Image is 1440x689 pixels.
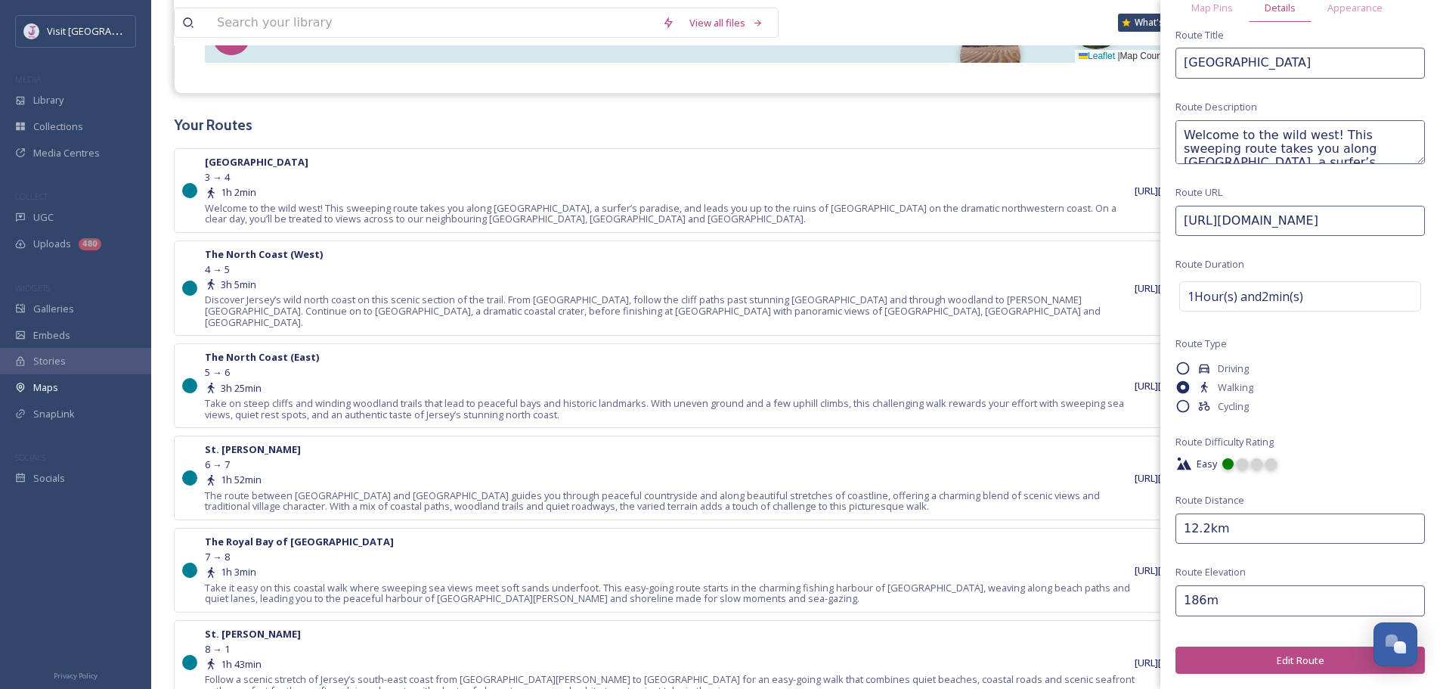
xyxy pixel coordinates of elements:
[1175,566,1246,578] span: Route Elevation
[209,8,655,37] input: Search your library
[33,238,71,250] span: Uploads
[205,582,1135,604] span: Take it easy on this coastal walk where sweeping sea views meet soft sands underfoot. This easy-g...
[205,367,230,378] span: 5 → 6
[1175,259,1244,270] span: Route Duration
[205,490,1135,512] span: The route between [GEOGRAPHIC_DATA] and [GEOGRAPHIC_DATA] guides you through peaceful countryside...
[1218,363,1249,374] span: Driving
[54,668,98,681] a: Privacy Policy
[205,247,323,261] strong: The North Coast (West)
[1117,51,1119,61] span: |
[1175,495,1244,506] span: Route Distance
[205,551,230,563] span: 7 → 8
[205,644,230,655] span: 8 → 1
[205,535,394,548] strong: The Royal Bay of [GEOGRAPHIC_DATA]
[1197,458,1217,470] span: Easy
[1175,29,1224,41] span: Route Title
[1175,514,1425,544] input: 1.5km
[1175,647,1425,675] button: Edit Route
[205,627,301,641] strong: St. [PERSON_NAME]
[221,383,262,394] span: 3h 25min
[1218,382,1253,393] span: Walking
[205,294,1135,327] span: Discover Jersey’s wild north coast on this scenic section of the trail. From [GEOGRAPHIC_DATA], f...
[33,212,54,223] span: UGC
[205,459,230,470] span: 6 → 7
[1175,338,1227,349] span: Route Type
[1135,183,1233,197] a: [URL][DOMAIN_NAME]
[221,566,256,578] span: 1h 3min
[1265,2,1296,14] span: Details
[1175,48,1425,78] input: Your Route Title
[205,264,230,275] span: 4 → 5
[33,330,70,341] span: Embeds
[221,187,256,198] span: 1h 2min
[1175,436,1274,448] span: Route Difficulty Rating
[1175,120,1425,165] textarea: Welcome to the wild west! This sweeping route takes you along [GEOGRAPHIC_DATA], a surfer’s parad...
[205,398,1135,420] span: Take on steep cliffs and winding woodland trails that lead to peaceful bays and historic landmark...
[1175,585,1425,616] input: 300ft
[33,121,83,132] span: Collections
[1079,51,1115,61] a: Leaflet
[1175,206,1425,236] input: https://www.snapsea.io
[15,73,42,85] span: MEDIA
[1218,401,1249,412] span: Cycling
[24,24,39,39] img: Events-Jersey-Logo.png
[33,355,66,367] span: Stories
[1075,50,1386,63] div: Map Courtesy of © contributors ©
[1373,622,1417,666] button: Open Chat
[33,382,58,393] span: Maps
[47,23,164,38] span: Visit [GEOGRAPHIC_DATA]
[1135,655,1233,669] a: [URL][DOMAIN_NAME]
[1191,2,1233,14] span: Map Pins
[221,279,256,290] span: 3h 5min
[1135,563,1233,577] a: [URL][DOMAIN_NAME]
[1327,2,1383,14] span: Appearance
[15,452,45,463] span: SOCIALS
[1188,290,1303,303] span: 1 Hour(s) and 2 min(s)
[174,116,1417,133] h3: Your Routes
[205,155,308,169] strong: [GEOGRAPHIC_DATA]
[960,26,1020,87] img: Marker
[33,408,75,420] span: SnapLink
[15,282,50,293] span: WIDGETS
[1175,101,1257,113] span: Route Description
[1135,470,1233,485] a: [URL][DOMAIN_NAME]
[33,473,65,484] span: Socials
[205,350,319,364] strong: The North Coast (East)
[33,95,63,106] span: Library
[1175,187,1222,198] span: Route URL
[54,671,98,681] span: Privacy Policy
[205,203,1135,225] span: Welcome to the wild west! This sweeping route takes you along [GEOGRAPHIC_DATA], a surfer’s parad...
[79,238,101,250] div: 480
[205,442,301,456] strong: St. [PERSON_NAME]
[205,172,230,183] span: 3 → 4
[682,10,770,36] a: View all files
[1135,281,1233,295] a: [URL][DOMAIN_NAME]
[33,147,100,159] span: Media Centres
[33,303,74,315] span: Galleries
[1135,378,1233,393] a: [URL][DOMAIN_NAME]
[221,474,262,486] span: 1h 52min
[15,191,48,202] span: COLLECT
[1118,14,1194,32] a: What's New
[221,659,262,670] span: 1h 43min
